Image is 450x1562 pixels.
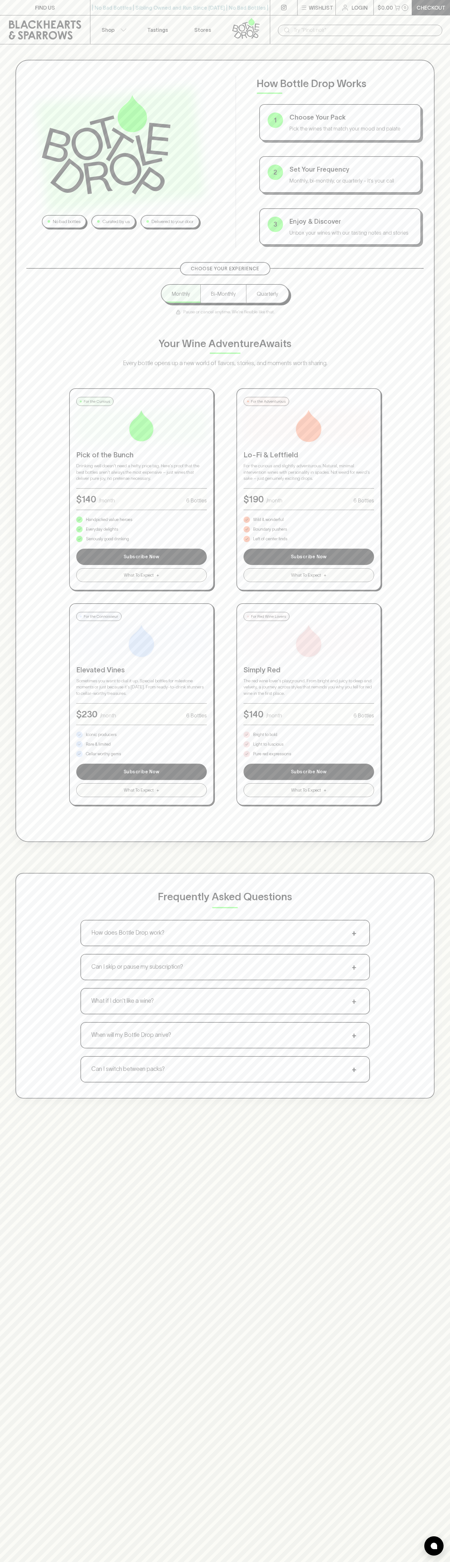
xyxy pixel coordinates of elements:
p: Choose Your Experience [191,265,259,272]
button: What To Expect+ [76,783,207,797]
p: How does Bottle Drop work? [91,929,164,937]
p: /month [266,712,282,719]
p: Can I switch between packs? [91,1065,165,1073]
img: Pick of the Bunch [125,410,158,442]
p: When will my Bottle Drop arrive? [91,1031,171,1039]
p: Tastings [147,26,168,34]
button: What if I don't like a wine?+ [81,989,369,1014]
p: Choose Your Pack [289,112,413,122]
p: $ 140 [243,707,263,721]
button: Monthly [161,285,200,303]
span: What To Expect [291,572,321,579]
p: Seriously good drinking [86,536,129,542]
p: Simply Red [243,665,374,675]
button: Quarterly [246,285,289,303]
p: Set Your Frequency [289,165,413,174]
img: Simply Red [293,625,325,657]
p: Left of center finds [253,536,287,542]
p: Your Wine Adventure [159,336,291,351]
button: Bi-Monthly [200,285,246,303]
span: Awaits [259,338,291,349]
button: Can I switch between packs?+ [81,1057,369,1082]
span: + [156,787,159,794]
a: Tastings [135,15,180,44]
button: What To Expect+ [243,783,374,797]
span: What To Expect [291,787,321,794]
div: 2 [268,165,283,180]
button: Can I skip or pause my subscription?+ [81,955,369,980]
img: Bottle Drop [42,95,170,194]
p: Unbox your wines with our tasting notes and stories [289,229,413,237]
p: Every bottle opens up a new world of flavors, stories, and moments worth sharing. [96,359,354,368]
p: Curated by us [102,218,130,225]
p: For the Curious [84,399,110,404]
p: No bad bottles [53,218,80,225]
p: 0 [404,6,406,9]
span: + [349,928,359,938]
p: Handpicked value heroes [86,516,132,523]
p: Monthly, bi-monthly, or quarterly - it's your call [289,177,413,184]
p: Wishlist [309,4,333,12]
button: Subscribe Now [76,549,207,565]
p: Rare & limited [86,741,111,748]
p: For the Adventurous [251,399,286,404]
p: Frequently Asked Questions [158,889,292,904]
p: 6 Bottles [354,497,374,504]
p: Checkout [417,4,445,12]
span: + [349,996,359,1006]
p: 6 Bottles [354,712,374,719]
button: Subscribe Now [76,764,207,780]
p: Cellar worthy gems [86,751,121,757]
p: Enjoy & Discover [289,217,413,226]
img: bubble-icon [431,1543,437,1549]
p: Pick the wines that match your mood and palate [289,125,413,132]
img: Lo-Fi & Leftfield [293,410,325,442]
span: + [349,1030,359,1040]
p: Shop [102,26,115,34]
span: + [349,1064,359,1074]
button: What To Expect+ [76,568,207,582]
p: Bright to bold [253,732,277,738]
span: What To Expect [124,572,154,579]
p: /month [266,497,282,504]
p: For the Connoisseur [84,614,118,619]
button: Subscribe Now [243,549,374,565]
p: Lo-Fi & Leftfield [243,450,374,460]
p: How Bottle Drop Works [257,76,424,91]
button: How does Bottle Drop work?+ [81,920,369,946]
img: Elevated Vines [125,625,158,657]
p: /month [100,712,116,719]
p: Delivered to your door [152,218,194,225]
p: Light to luscious [253,741,283,748]
p: For the curious and slightly adventurous. Natural, minimal intervention wines with personality in... [243,463,374,482]
p: Everyday delights [86,526,118,533]
button: Subscribe Now [243,764,374,780]
p: Drinking well doesn't need a hefty price tag. Here's proof that the best bottles aren't always th... [76,463,207,482]
p: Elevated Vines [76,665,207,675]
p: $ 230 [76,707,97,721]
p: Iconic producers [86,732,116,738]
p: 6 Bottles [186,497,207,504]
button: When will my Bottle Drop arrive?+ [81,1023,369,1048]
p: The red wine lover's playground. From bright and juicy to deep and velvety, a journey across styl... [243,678,374,697]
p: Pause or cancel anytime. We're flexible like that. [176,309,275,315]
p: Wild & wonderful [253,516,284,523]
button: What To Expect+ [243,568,374,582]
p: Stores [194,26,211,34]
span: + [324,572,326,579]
p: Login [352,4,368,12]
span: + [349,962,359,972]
span: + [324,787,326,794]
span: + [156,572,159,579]
p: $0.00 [378,4,393,12]
p: For Red Wine Lovers [251,614,286,619]
p: Pure red expressions [253,751,291,757]
div: 1 [268,112,283,128]
p: /month [99,497,115,504]
p: $ 190 [243,492,264,506]
div: 3 [268,217,283,232]
p: Pick of the Bunch [76,450,207,460]
p: Boundary pushers [253,526,287,533]
p: 6 Bottles [186,712,207,719]
p: FIND US [35,4,55,12]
